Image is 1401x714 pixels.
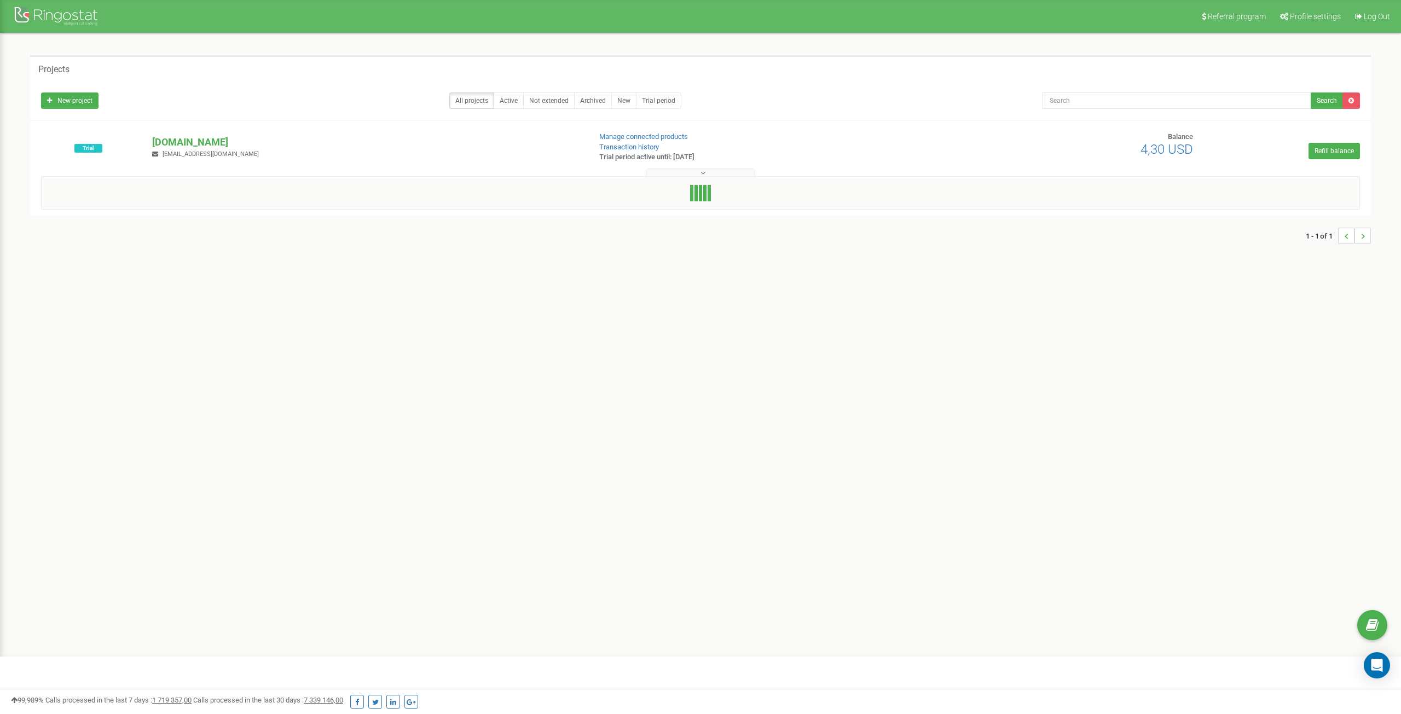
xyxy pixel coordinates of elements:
a: Not extended [523,92,575,109]
a: Archived [574,92,612,109]
p: [DOMAIN_NAME] [152,135,581,149]
a: New project [41,92,99,109]
a: New [611,92,636,109]
span: 1 - 1 of 1 [1306,228,1338,244]
span: Log Out [1364,12,1390,21]
span: Balance [1168,132,1193,141]
p: Trial period active until: [DATE] [599,152,917,162]
input: Search [1043,92,1311,109]
a: Active [494,92,524,109]
a: Refill balance [1309,143,1360,159]
span: Profile settings [1290,12,1341,21]
a: Transaction history [599,143,659,151]
span: [EMAIL_ADDRESS][DOMAIN_NAME] [163,150,259,158]
a: Manage connected products [599,132,688,141]
button: Search [1311,92,1343,109]
a: Trial period [636,92,681,109]
span: Trial [74,144,102,153]
span: Referral program [1208,12,1266,21]
div: Open Intercom Messenger [1364,652,1390,678]
a: All projects [449,92,494,109]
span: 4,30 USD [1141,142,1193,157]
nav: ... [1306,217,1371,255]
h5: Projects [38,65,70,74]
